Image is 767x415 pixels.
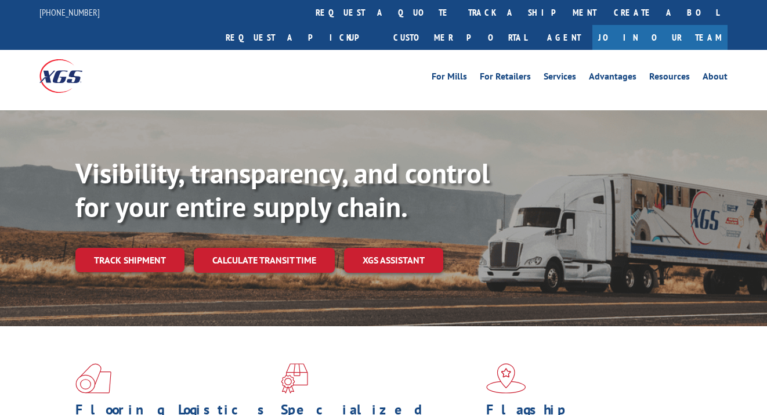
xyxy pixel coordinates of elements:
img: xgs-icon-focused-on-flooring-red [281,363,308,394]
a: For Retailers [480,72,531,85]
a: Join Our Team [592,25,728,50]
b: Visibility, transparency, and control for your entire supply chain. [75,155,490,225]
a: [PHONE_NUMBER] [39,6,100,18]
a: Request a pickup [217,25,385,50]
a: Services [544,72,576,85]
a: For Mills [432,72,467,85]
a: Resources [649,72,690,85]
a: Agent [536,25,592,50]
img: xgs-icon-total-supply-chain-intelligence-red [75,363,111,394]
img: xgs-icon-flagship-distribution-model-red [486,363,526,394]
a: Customer Portal [385,25,536,50]
a: About [703,72,728,85]
a: Advantages [589,72,636,85]
a: Calculate transit time [194,248,335,273]
a: XGS ASSISTANT [344,248,443,273]
a: Track shipment [75,248,184,272]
